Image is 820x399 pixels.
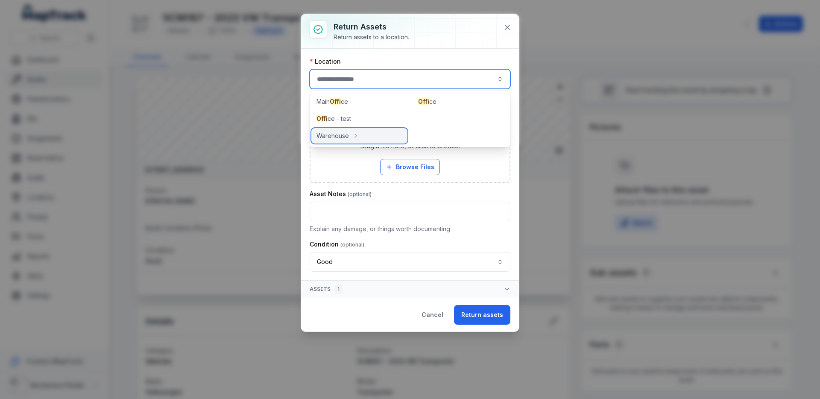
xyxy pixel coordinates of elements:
button: Good [310,252,510,272]
button: Browse Files [380,159,440,175]
p: Explain any damage, or things worth documenting [310,225,510,233]
div: Return assets to a location. [334,33,409,41]
span: Main ce [316,97,348,106]
span: Offi [330,98,341,105]
label: Asset Notes [310,190,372,198]
h3: Return assets [334,21,409,33]
button: Return assets [454,305,510,325]
div: 1 [334,284,343,294]
span: ce [418,97,436,106]
span: Warehouse [316,132,349,140]
label: Location [310,57,341,66]
button: Cancel [414,305,451,325]
span: ce - test [316,114,351,123]
span: Offi [418,98,429,105]
span: Assets [310,284,343,294]
label: Condition [310,240,364,249]
span: Offi [316,115,328,122]
button: Assets1 [301,281,519,298]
